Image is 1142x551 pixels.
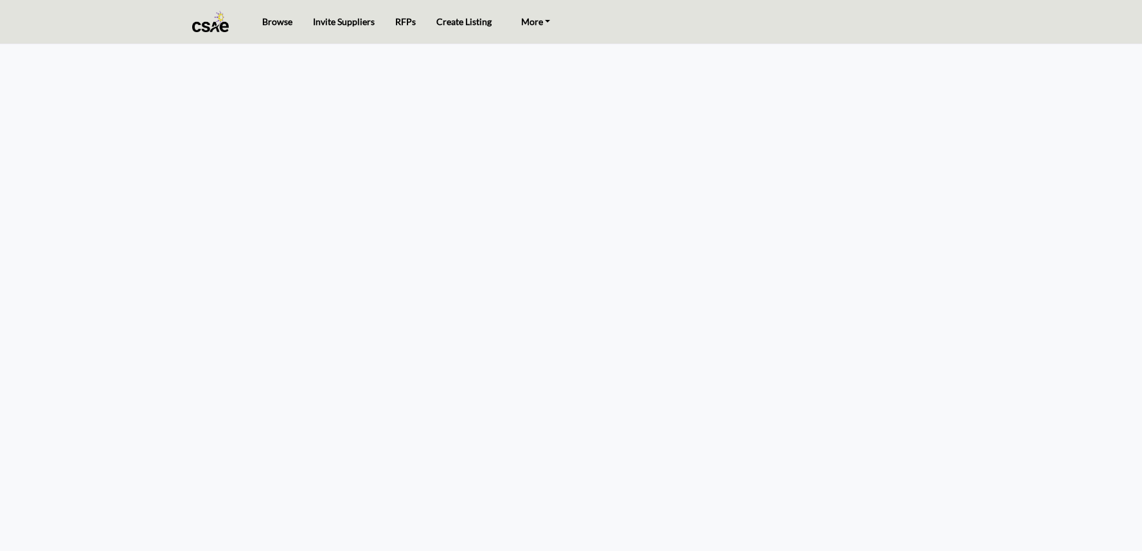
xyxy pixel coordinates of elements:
[395,16,416,27] a: RFPs
[512,13,560,31] a: More
[262,16,292,27] a: Browse
[313,16,375,27] a: Invite Suppliers
[436,16,492,27] a: Create Listing
[192,11,235,32] img: site Logo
